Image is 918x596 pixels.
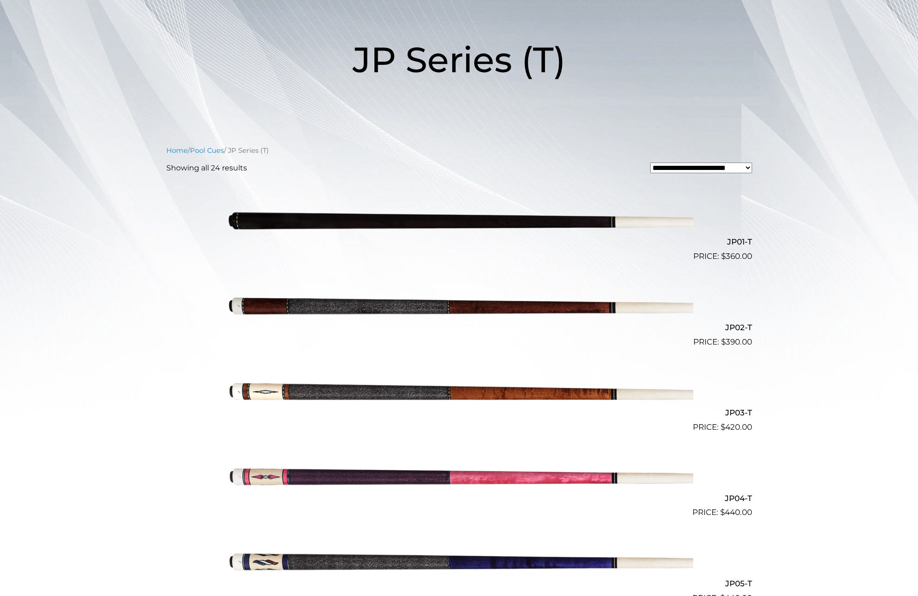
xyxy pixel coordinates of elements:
[166,489,752,507] h2: JP04-T
[166,437,752,519] a: JP04-T $440.00
[166,404,752,421] h2: JP03-T
[721,337,726,346] span: $
[166,352,752,433] a: JP03-T $420.00
[166,181,752,263] a: JP01-T $360.00
[721,422,752,432] bdi: 420.00
[166,319,752,336] h2: JP02-T
[225,266,693,344] img: JP02-T
[721,337,752,346] bdi: 390.00
[721,251,752,261] bdi: 360.00
[166,145,752,156] nav: Breadcrumb
[166,163,247,174] p: Showing all 24 results
[225,181,693,259] img: JP01-T
[225,352,693,430] img: JP03-T
[166,266,752,348] a: JP02-T $390.00
[720,508,752,517] bdi: 440.00
[190,146,224,155] a: Pool Cues
[721,422,725,432] span: $
[166,233,752,251] h2: JP01-T
[353,38,566,81] span: JP Series (T)
[166,146,188,155] a: Home
[720,508,725,517] span: $
[166,575,752,592] h2: JP05-T
[225,437,693,515] img: JP04-T
[721,251,726,261] span: $
[650,163,752,174] select: Shop order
